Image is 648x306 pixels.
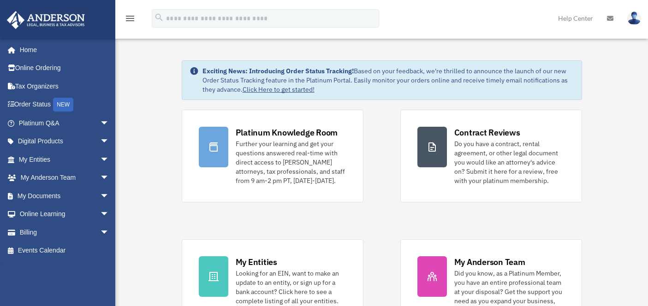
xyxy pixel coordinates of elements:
[182,110,363,202] a: Platinum Knowledge Room Further your learning and get your questions answered real-time with dire...
[6,77,123,95] a: Tax Organizers
[6,114,123,132] a: Platinum Q&Aarrow_drop_down
[100,187,119,206] span: arrow_drop_down
[125,16,136,24] a: menu
[236,139,346,185] div: Further your learning and get your questions answered real-time with direct access to [PERSON_NAM...
[627,12,641,25] img: User Pic
[202,67,354,75] strong: Exciting News: Introducing Order Status Tracking!
[100,169,119,188] span: arrow_drop_down
[100,205,119,224] span: arrow_drop_down
[454,256,525,268] div: My Anderson Team
[154,12,164,23] i: search
[6,59,123,77] a: Online Ordering
[6,132,123,151] a: Digital Productsarrow_drop_down
[4,11,88,29] img: Anderson Advisors Platinum Portal
[100,223,119,242] span: arrow_drop_down
[6,150,123,169] a: My Entitiesarrow_drop_down
[6,241,123,260] a: Events Calendar
[454,139,565,185] div: Do you have a contract, rental agreement, or other legal document you would like an attorney's ad...
[236,256,277,268] div: My Entities
[236,127,338,138] div: Platinum Knowledge Room
[6,41,119,59] a: Home
[454,127,520,138] div: Contract Reviews
[125,13,136,24] i: menu
[100,114,119,133] span: arrow_drop_down
[202,66,574,94] div: Based on your feedback, we're thrilled to announce the launch of our new Order Status Tracking fe...
[236,269,346,306] div: Looking for an EIN, want to make an update to an entity, or sign up for a bank account? Click her...
[6,205,123,224] a: Online Learningarrow_drop_down
[100,150,119,169] span: arrow_drop_down
[6,95,123,114] a: Order StatusNEW
[6,187,123,205] a: My Documentsarrow_drop_down
[243,85,315,94] a: Click Here to get started!
[6,223,123,241] a: Billingarrow_drop_down
[6,169,123,187] a: My Anderson Teamarrow_drop_down
[100,132,119,151] span: arrow_drop_down
[53,98,73,112] div: NEW
[400,110,582,202] a: Contract Reviews Do you have a contract, rental agreement, or other legal document you would like...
